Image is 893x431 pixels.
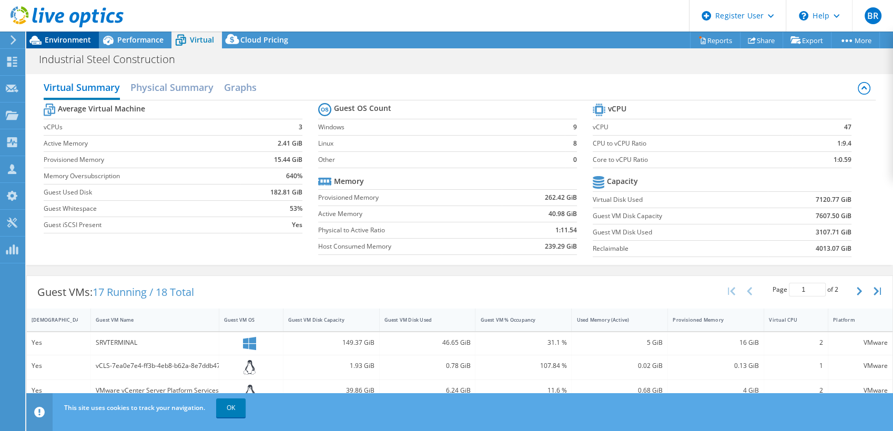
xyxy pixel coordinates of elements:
div: VMware vCenter Server Platform Services Controller [96,385,214,396]
a: Reports [690,32,740,48]
b: 1:0.59 [834,155,851,165]
div: Used Memory (Active) [576,316,650,323]
b: 239.29 GiB [545,241,577,252]
b: 7120.77 GiB [816,194,851,205]
div: VMware [833,337,888,348]
span: 17 Running / 18 Total [93,285,194,299]
label: Physical to Active Ratio [318,225,502,235]
label: Core to vCPU Ratio [593,155,793,165]
label: Other [318,155,564,165]
label: Linux [318,138,564,149]
b: 15.44 GiB [274,155,302,165]
span: This site uses cookies to track your navigation. [64,403,205,412]
div: 16 GiB [673,337,759,348]
b: 53% [290,203,302,214]
div: 6.24 GiB [384,385,471,396]
label: Provisioned Memory [44,155,240,165]
div: Yes [32,360,86,372]
label: Active Memory [318,209,502,219]
b: 4013.07 GiB [816,243,851,254]
b: 3107.71 GiB [816,227,851,238]
b: 7607.50 GiB [816,211,851,221]
span: Environment [45,35,91,45]
h1: Industrial Steel Construction [34,54,191,65]
div: [DEMOGRAPHIC_DATA] [32,316,73,323]
label: Guest VM Disk Used [593,227,768,238]
div: Virtual CPU [769,316,810,323]
b: 9 [573,122,577,132]
label: Provisioned Memory [318,192,502,203]
div: 0.02 GiB [576,360,663,372]
a: More [831,32,880,48]
label: Windows [318,122,564,132]
span: Virtual [190,35,214,45]
label: Host Consumed Memory [318,241,502,252]
b: Yes [292,220,302,230]
b: Capacity [607,176,638,187]
label: Guest Used Disk [44,187,240,198]
div: VMware [833,385,888,396]
b: 0 [573,155,577,165]
div: 31.1 % [480,337,566,348]
label: Guest iSCSI Present [44,220,240,230]
b: 262.42 GiB [545,192,577,203]
label: Guest Whitespace [44,203,240,214]
b: 1:11.54 [555,225,577,235]
b: Guest OS Count [334,103,391,114]
label: vCPUs [44,122,240,132]
div: 2 [769,337,823,348]
span: Cloud Pricing [240,35,288,45]
b: 2.41 GiB [278,138,302,149]
div: 2 [769,385,823,396]
div: vCLS-7ea0e7e4-ff3b-4eb8-b62a-8e7ddb4733ef [96,360,214,372]
b: 640% [286,171,302,181]
a: Share [740,32,783,48]
b: vCPU [608,104,626,114]
div: 0.78 GiB [384,360,471,372]
div: 4 GiB [673,385,759,396]
label: vCPU [593,122,793,132]
div: 0.13 GiB [673,360,759,372]
div: 11.6 % [480,385,566,396]
label: Reclaimable [593,243,768,254]
div: Guest VM Disk Used [384,316,458,323]
h2: Virtual Summary [44,77,120,100]
label: Memory Oversubscription [44,171,240,181]
a: Export [783,32,831,48]
b: 8 [573,138,577,149]
div: Guest VM OS [224,316,266,323]
label: Guest VM Disk Capacity [593,211,768,221]
label: CPU to vCPU Ratio [593,138,793,149]
h2: Physical Summary [130,77,214,98]
div: Provisioned Memory [673,316,746,323]
div: Guest VM % Occupancy [480,316,554,323]
div: Guest VM Disk Capacity [288,316,362,323]
div: Guest VM Name [96,316,201,323]
div: Guest VMs: [27,276,205,309]
div: 5 GiB [576,337,663,348]
label: Active Memory [44,138,240,149]
label: Virtual Disk Used [593,194,768,205]
input: jump to page [789,283,826,296]
b: 3 [299,122,302,132]
b: 1:9.4 [837,138,851,149]
span: Page of [773,283,838,296]
div: Yes [32,385,86,396]
div: 39.86 GiB [288,385,374,396]
h2: Graphs [224,77,257,98]
b: 47 [844,122,851,132]
div: Yes [32,337,86,348]
svg: \n [799,11,808,20]
div: SRVTERMINAL [96,337,214,348]
b: 40.98 GiB [549,209,577,219]
div: 1.93 GiB [288,360,374,372]
span: BR [865,7,881,24]
div: 46.65 GiB [384,337,471,348]
div: 0.68 GiB [576,385,663,396]
span: 2 [835,285,838,294]
div: VMware [833,360,888,372]
b: Memory [334,176,364,187]
div: 1 [769,360,823,372]
div: 107.84 % [480,360,566,372]
span: Performance [117,35,164,45]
